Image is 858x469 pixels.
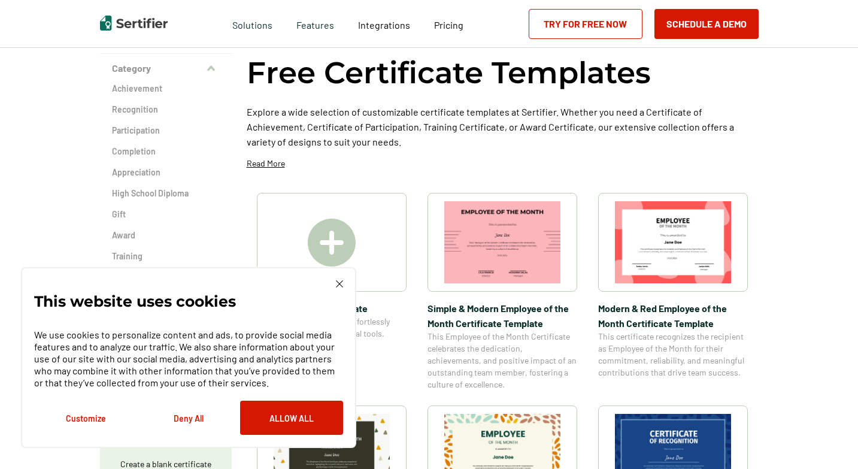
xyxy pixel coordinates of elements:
[428,331,577,391] span: This Employee of the Month Certificate celebrates the dedication, achievements, and positive impa...
[112,167,220,178] a: Appreciation
[444,201,560,283] img: Simple & Modern Employee of the Month Certificate Template
[358,16,410,31] a: Integrations
[100,83,232,293] div: Category
[100,54,232,83] button: Category
[240,401,343,435] button: Allow All
[598,331,748,379] span: This certificate recognizes the recipient as Employee of the Month for their commitment, reliabil...
[247,104,759,149] p: Explore a wide selection of customizable certificate templates at Sertifier. Whether you need a C...
[112,83,220,95] a: Achievement
[798,411,858,469] div: Виджет чата
[247,158,285,170] p: Read More
[654,9,759,39] button: Schedule a Demo
[296,16,334,31] span: Features
[137,401,240,435] button: Deny All
[247,53,651,92] h1: Free Certificate Templates
[308,219,356,267] img: Create A Blank Certificate
[112,208,220,220] a: Gift
[798,411,858,469] iframe: Chat Widget
[112,229,220,241] a: Award
[358,19,410,31] span: Integrations
[100,16,168,31] img: Sertifier | Digital Credentialing Platform
[34,329,343,389] p: We use cookies to personalize content and ads, to provide social media features and to analyze ou...
[112,187,220,199] a: High School Diploma
[428,301,577,331] span: Simple & Modern Employee of the Month Certificate Template
[112,146,220,158] a: Completion
[598,301,748,331] span: Modern & Red Employee of the Month Certificate Template
[615,201,731,283] img: Modern & Red Employee of the Month Certificate Template
[112,125,220,137] a: Participation
[34,401,137,435] button: Customize
[529,9,642,39] a: Try for Free Now
[336,280,343,288] img: Cookie Popup Close
[112,104,220,116] a: Recognition
[112,250,220,262] a: Training
[598,193,748,391] a: Modern & Red Employee of the Month Certificate TemplateModern & Red Employee of the Month Certifi...
[434,19,463,31] span: Pricing
[232,16,272,31] span: Solutions
[434,16,463,31] a: Pricing
[34,295,236,307] p: This website uses cookies
[428,193,577,391] a: Simple & Modern Employee of the Month Certificate TemplateSimple & Modern Employee of the Month C...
